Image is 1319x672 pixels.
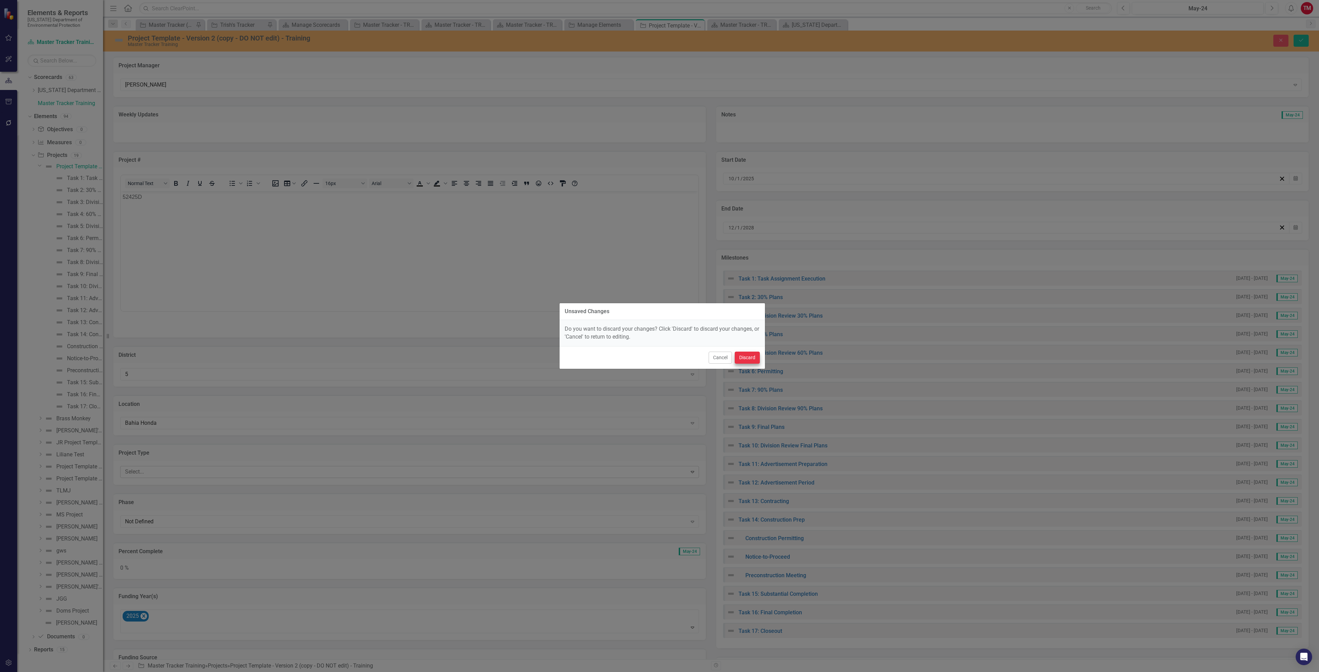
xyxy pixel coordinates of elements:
div: Do you want to discard your changes? Click 'Discard' to discard your changes, or 'Cancel' to retu... [560,320,765,346]
p: 52425D [2,2,576,10]
button: Cancel [709,352,732,364]
button: Discard [735,352,760,364]
div: Unsaved Changes [565,308,609,315]
div: Open Intercom Messenger [1296,649,1312,665]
